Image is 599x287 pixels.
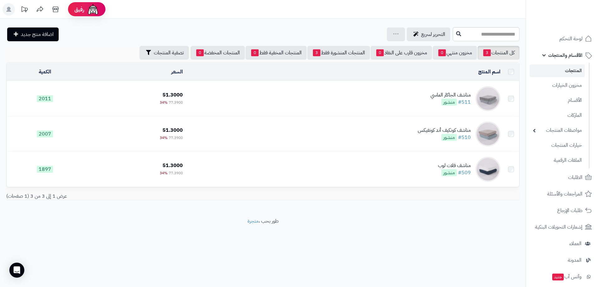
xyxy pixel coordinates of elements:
[37,166,53,173] span: 1897
[530,64,585,77] a: المنتجات
[535,223,582,231] span: إشعارات التحويلات البنكية
[17,3,32,17] a: تحديثات المنصة
[21,31,54,38] span: اضافة منتج جديد
[483,49,491,56] span: 3
[552,274,564,280] span: جديد
[169,170,183,176] span: 77.3900
[160,170,168,176] span: 34%
[371,46,432,60] a: مخزون قارب على النفاذ0
[559,34,582,43] span: لوحة التحكم
[568,256,582,265] span: المدونة
[191,46,245,60] a: المنتجات المخفضة0
[246,46,307,60] a: المنتجات المخفية فقط0
[438,49,446,56] span: 0
[530,253,595,268] a: المدونة
[169,135,183,141] span: 77.3900
[251,49,259,56] span: 0
[569,239,582,248] span: العملاء
[171,68,183,76] a: السعر
[530,203,595,218] a: طلبات الإرجاع
[431,92,471,99] div: مناشف الجاكار الماسي
[530,220,595,235] a: إشعارات التحويلات البنكية
[247,217,259,225] a: متجرة
[163,126,183,134] span: 51.3000
[552,272,582,281] span: وآتس آب
[530,31,595,46] a: لوحة التحكم
[458,169,471,176] a: #509
[441,134,457,141] span: منشور
[475,121,500,146] img: مناشف كونكيف أند كونفيكس
[163,91,183,99] span: 51.3000
[2,193,263,200] div: عرض 1 إلى 3 من 3 (1 صفحات)
[530,154,585,167] a: الملفات الرقمية
[87,3,99,16] img: ai-face.png
[407,27,450,41] a: التحرير لسريع
[530,269,595,284] a: وآتس آبجديد
[163,162,183,169] span: 51.3000
[478,46,519,60] a: كل المنتجات3
[39,68,51,76] a: الكمية
[458,98,471,106] a: #511
[530,94,585,107] a: الأقسام
[547,190,582,198] span: المراجعات والأسئلة
[9,263,24,278] div: Open Intercom Messenger
[530,236,595,251] a: العملاء
[568,173,582,182] span: الطلبات
[530,186,595,201] a: المراجعات والأسئلة
[530,170,595,185] a: الطلبات
[530,109,585,122] a: الماركات
[376,49,384,56] span: 0
[160,135,168,141] span: 34%
[7,27,59,41] a: اضافة منتج جديد
[557,17,593,30] img: logo-2.png
[441,99,457,106] span: منشور
[530,79,585,92] a: مخزون الخيارات
[475,157,500,182] img: مناشف فلات لوب
[37,131,53,137] span: 2007
[307,46,370,60] a: المنتجات المنشورة فقط3
[478,68,500,76] a: اسم المنتج
[196,49,204,56] span: 0
[441,169,457,176] span: منشور
[160,100,168,105] span: 34%
[548,51,582,60] span: الأقسام والمنتجات
[169,100,183,105] span: 77.3900
[458,134,471,141] a: #510
[421,31,445,38] span: التحرير لسريع
[37,95,53,102] span: 2011
[433,46,477,60] a: مخزون منتهي0
[530,124,585,137] a: مواصفات المنتجات
[438,162,471,169] div: مناشف فلات لوب
[557,206,582,215] span: طلبات الإرجاع
[154,49,184,57] span: تصفية المنتجات
[74,6,84,13] span: رفيق
[530,139,585,152] a: خيارات المنتجات
[313,49,320,56] span: 3
[418,127,471,134] div: مناشف كونكيف أند كونفيكس
[475,86,500,111] img: مناشف الجاكار الماسي
[139,46,189,60] button: تصفية المنتجات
